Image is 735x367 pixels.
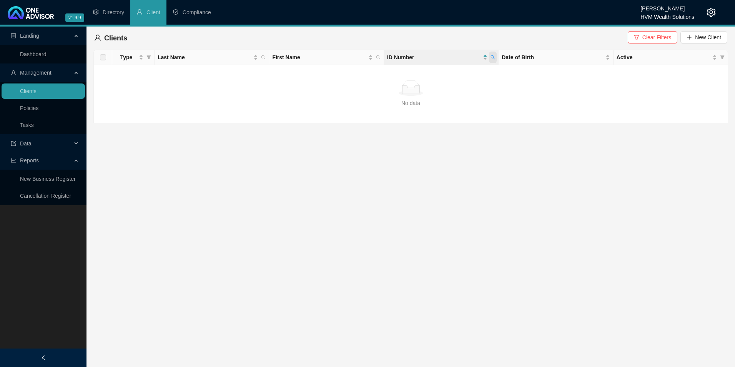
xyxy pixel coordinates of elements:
button: New Client [680,31,727,43]
button: Clear Filters [628,31,677,43]
span: ID Number [387,53,481,62]
span: search [491,55,495,60]
span: Clear Filters [642,33,671,42]
a: Policies [20,105,38,111]
span: Client [146,9,160,15]
span: search [374,52,382,63]
span: setting [707,8,716,17]
span: plus [687,35,692,40]
span: profile [11,33,16,38]
span: Clients [104,34,127,42]
span: filter [720,55,725,60]
span: Last Name [158,53,252,62]
th: Last Name [155,50,269,65]
div: No data [100,99,722,107]
span: safety [173,9,179,15]
span: New Client [695,33,721,42]
span: Directory [103,9,124,15]
a: Dashboard [20,51,47,57]
span: user [136,9,143,15]
span: filter [634,35,639,40]
span: Reports [20,157,39,163]
div: HVM Wealth Solutions [640,10,694,19]
span: v1.9.9 [65,13,84,22]
span: First Name [272,53,366,62]
span: user [94,34,101,41]
span: Active [617,53,711,62]
span: setting [93,9,99,15]
span: search [489,52,497,63]
img: 2df55531c6924b55f21c4cf5d4484680-logo-light.svg [8,6,54,19]
span: filter [145,52,153,63]
a: Clients [20,88,37,94]
span: Date of Birth [502,53,604,62]
span: left [41,355,46,360]
span: import [11,141,16,146]
th: Date of Birth [499,50,613,65]
span: line-chart [11,158,16,163]
span: user [11,70,16,75]
span: filter [718,52,726,63]
th: First Name [269,50,384,65]
span: search [261,55,266,60]
span: filter [146,55,151,60]
span: search [376,55,381,60]
span: Data [20,140,32,147]
span: search [259,52,267,63]
div: [PERSON_NAME] [640,2,694,10]
span: Management [20,70,52,76]
span: Type [115,53,137,62]
th: Active [614,50,728,65]
th: Type [112,50,155,65]
span: Compliance [183,9,211,15]
a: Cancellation Register [20,193,71,199]
span: Landing [20,33,39,39]
a: Tasks [20,122,34,128]
a: New Business Register [20,176,76,182]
